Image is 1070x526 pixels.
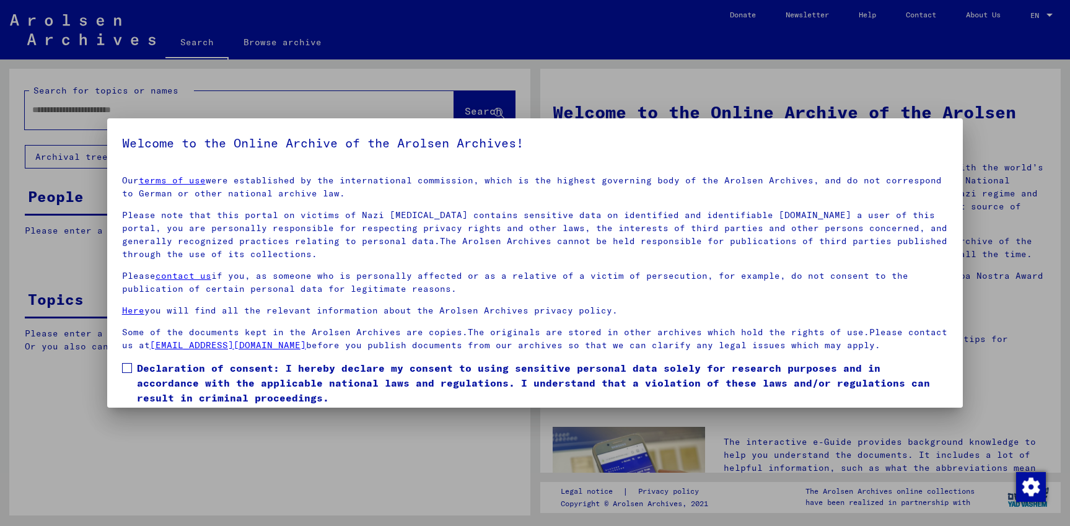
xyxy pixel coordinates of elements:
span: Declaration of consent: I hereby declare my consent to using sensitive personal data solely for r... [137,361,949,405]
p: Our were established by the international commission, which is the highest governing body of the ... [122,174,949,200]
p: Some of the documents kept in the Arolsen Archives are copies.The originals are stored in other a... [122,326,949,352]
a: [EMAIL_ADDRESS][DOMAIN_NAME] [150,340,306,351]
p: you will find all the relevant information about the Arolsen Archives privacy policy. [122,304,949,317]
p: Please if you, as someone who is personally affected or as a relative of a victim of persecution,... [122,270,949,296]
a: contact us [156,270,211,281]
img: Change consent [1016,472,1046,502]
a: terms of use [139,175,206,186]
a: Here [122,305,144,316]
h5: Welcome to the Online Archive of the Arolsen Archives! [122,133,949,153]
p: Please note that this portal on victims of Nazi [MEDICAL_DATA] contains sensitive data on identif... [122,209,949,261]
